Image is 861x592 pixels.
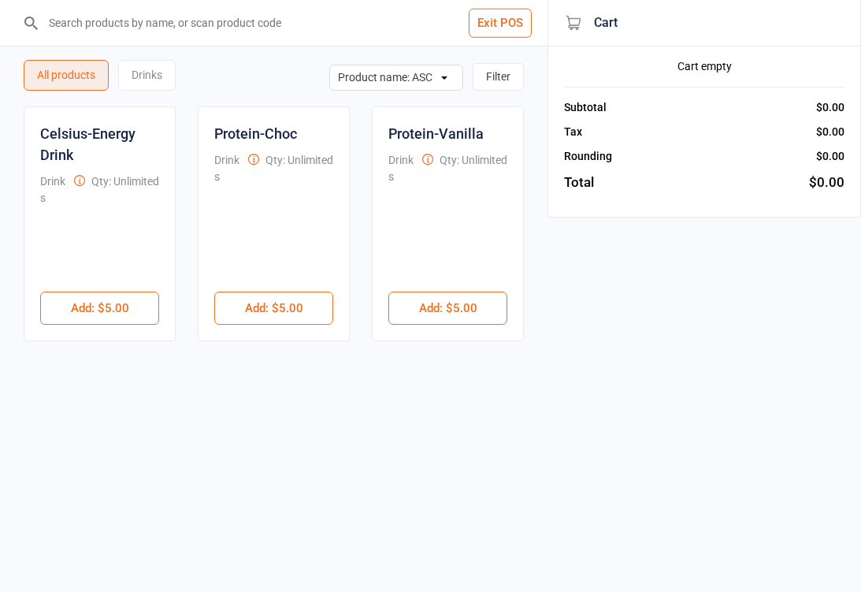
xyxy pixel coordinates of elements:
[40,173,68,207] div: Drinks
[91,173,159,190] div: Qty: Unlimited
[214,123,297,144] div: Protein-Choc
[564,148,612,165] div: Rounding
[816,124,844,140] div: $0.00
[214,152,242,185] div: Drinks
[440,152,507,169] div: Qty: Unlimited
[265,152,333,169] div: Qty: Unlimited
[473,63,524,91] button: Filter
[118,60,176,91] div: Drinks
[388,123,484,144] div: Protein-Vanilla
[24,60,109,91] div: All products
[214,292,333,325] button: Add: $5.00
[809,173,844,193] div: $0.00
[816,99,844,116] div: $0.00
[40,292,159,325] button: Add: $5.00
[564,173,594,193] div: Total
[388,152,416,185] div: Drinks
[564,124,582,140] div: Tax
[564,99,607,116] div: Subtotal
[816,148,844,165] div: $0.00
[40,123,159,166] div: Celsius-Energy Drink
[469,9,532,38] button: Exit POS
[388,292,507,325] button: Add: $5.00
[564,58,844,75] div: Cart empty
